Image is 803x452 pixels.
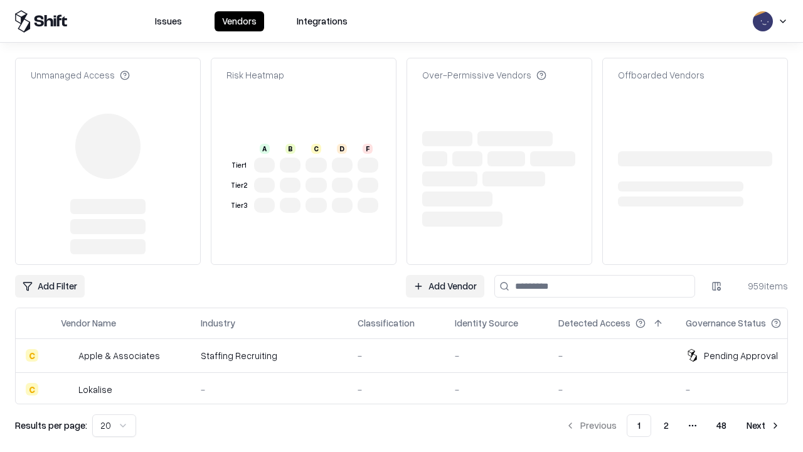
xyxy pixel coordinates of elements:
div: Over-Permissive Vendors [422,68,546,82]
img: Lokalise [61,383,73,395]
div: - [455,349,538,362]
a: Add Vendor [406,275,484,298]
button: Issues [147,11,189,31]
div: C [26,349,38,362]
div: Tier 1 [229,160,249,171]
div: Vendor Name [61,316,116,330]
div: - [686,383,801,396]
img: Apple & Associates [61,349,73,362]
button: Add Filter [15,275,85,298]
div: Governance Status [686,316,766,330]
div: A [260,144,270,154]
div: - [358,349,435,362]
div: D [337,144,347,154]
div: Apple & Associates [78,349,160,362]
div: B [285,144,295,154]
div: - [201,383,338,396]
div: Risk Heatmap [226,68,284,82]
div: Industry [201,316,235,330]
button: 1 [627,414,651,437]
div: Lokalise [78,383,112,396]
div: F [363,144,373,154]
div: Staffing Recruiting [201,349,338,362]
button: Next [739,414,788,437]
div: - [455,383,538,396]
div: - [558,383,666,396]
div: C [26,383,38,395]
div: Classification [358,316,415,330]
button: 2 [654,414,679,437]
nav: pagination [558,414,788,437]
div: Identity Source [455,316,518,330]
div: C [311,144,321,154]
button: 48 [706,414,737,437]
div: - [358,383,435,396]
button: Integrations [289,11,355,31]
div: 959 items [738,279,788,293]
button: Vendors [215,11,264,31]
div: Unmanaged Access [31,68,130,82]
div: Pending Approval [704,349,778,362]
div: Tier 2 [229,180,249,191]
p: Results per page: [15,419,87,432]
div: - [558,349,666,362]
div: Detected Access [558,316,630,330]
div: Offboarded Vendors [618,68,705,82]
div: Tier 3 [229,200,249,211]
